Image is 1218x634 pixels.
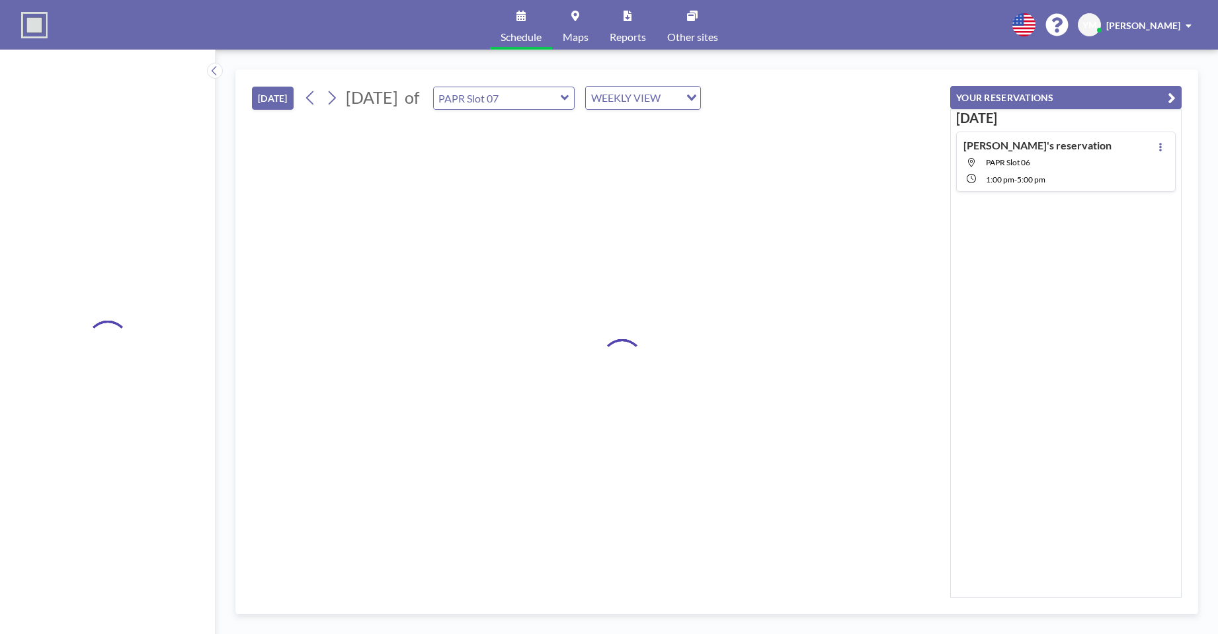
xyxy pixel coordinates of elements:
span: Reports [610,32,646,42]
span: 5:00 PM [1017,175,1045,184]
input: PAPR Slot 07 [434,87,561,109]
span: [PERSON_NAME] [1106,20,1180,31]
h3: [DATE] [956,110,1176,126]
span: PAPR Slot 06 [986,157,1030,167]
span: - [1014,175,1017,184]
div: Search for option [586,87,700,109]
button: YOUR RESERVATIONS [950,86,1182,109]
span: 1:00 PM [986,175,1014,184]
button: [DATE] [252,87,294,110]
span: Maps [563,32,589,42]
span: WEEKLY VIEW [589,89,663,106]
img: organization-logo [21,12,48,38]
span: [DATE] [346,87,398,107]
input: Search for option [665,89,678,106]
span: Other sites [667,32,718,42]
span: of [405,87,419,108]
span: Schedule [501,32,542,42]
h4: [PERSON_NAME]'s reservation [963,139,1112,152]
span: YM [1082,19,1097,31]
